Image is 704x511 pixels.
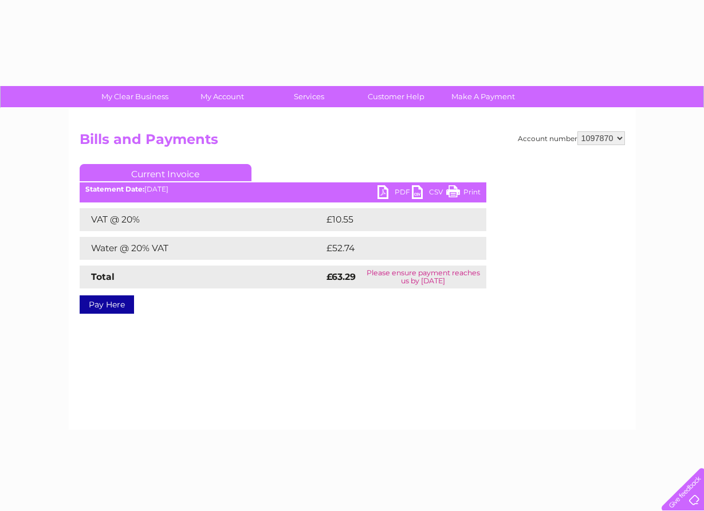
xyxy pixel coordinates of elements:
[80,208,324,231] td: VAT @ 20%
[91,271,115,282] strong: Total
[327,271,356,282] strong: £63.29
[518,131,625,145] div: Account number
[262,86,356,107] a: Services
[80,295,134,314] a: Pay Here
[80,164,251,181] a: Current Invoice
[436,86,530,107] a: Make A Payment
[324,208,462,231] td: £10.55
[85,185,144,193] b: Statement Date:
[80,131,625,153] h2: Bills and Payments
[360,266,486,288] td: Please ensure payment reaches us by [DATE]
[377,185,412,202] a: PDF
[324,237,463,260] td: £52.74
[446,185,481,202] a: Print
[349,86,443,107] a: Customer Help
[88,86,182,107] a: My Clear Business
[175,86,269,107] a: My Account
[80,185,486,193] div: [DATE]
[412,185,446,202] a: CSV
[80,237,324,260] td: Water @ 20% VAT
